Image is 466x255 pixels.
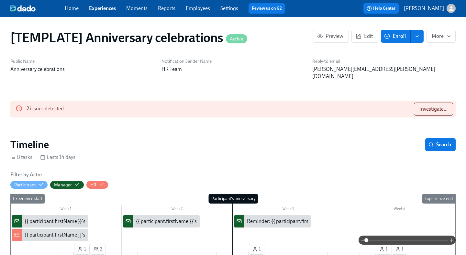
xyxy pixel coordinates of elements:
[10,5,36,12] img: dado
[12,215,88,227] div: {{ participant.firstName }}'s {{ participant.calculatedFields.anniversary.count | ordinal }} work...
[379,246,388,252] span: 1
[392,244,407,255] button: 1
[313,30,349,43] button: Preview
[78,246,86,252] span: 1
[10,154,32,161] div: 0 tasks
[432,33,450,39] span: More
[10,5,65,12] a: dado
[247,218,380,225] div: Reminder: {{ participant.firstName }}'s anniversary is [DATE]
[351,30,378,43] button: Edit
[234,215,311,227] div: Reminder: {{ participant.firstName }}'s anniversary is [DATE]
[312,66,456,80] p: [PERSON_NAME][EMAIL_ADDRESS][PERSON_NAME][DOMAIN_NAME]
[74,244,90,255] button: 1
[25,218,384,225] div: {{ participant.firstName }}'s {{ participant.calculatedFields.anniversary.count | ordinal }} work...
[123,215,200,227] div: {{ participant.firstName }}'s {{ participant.calculatedFields.anniversary.count | ordinal }} work...
[363,3,399,14] button: Help Center
[249,3,285,14] button: Review us on G2
[381,30,411,43] button: Enroll
[10,30,247,45] h1: [TEMPLATE] Anniversary celebrations
[14,182,36,188] div: Hide Participant
[249,244,264,255] button: 1
[367,5,395,12] span: Help Center
[126,5,148,11] a: Moments
[430,141,451,148] span: Search
[252,5,282,12] a: Review us on G2
[86,181,108,189] button: HR
[411,30,424,43] button: enroll
[318,33,343,39] span: Preview
[90,182,96,188] div: Hide HR
[161,58,305,64] h6: Notification Sender Name
[344,205,455,214] div: Week 4
[10,205,122,214] div: Week 1
[10,58,154,64] h6: Public Name
[404,4,456,13] button: [PERSON_NAME]
[422,194,455,204] div: Experience end
[376,244,391,255] button: 1
[385,33,406,39] span: Enroll
[209,194,258,204] div: Participant's anniversary
[426,30,456,43] button: More
[65,5,79,11] a: Home
[10,181,48,189] button: Participant
[94,246,102,252] span: 2
[40,154,75,161] div: Lasts 14 days
[252,246,261,252] span: 1
[419,106,448,112] span: Investigate...
[414,103,453,116] button: Investigate...
[10,171,42,178] h6: Filter by Actor
[10,138,49,151] h2: Timeline
[10,194,45,204] div: Experience start
[312,58,456,64] h6: Reply-to email
[395,246,404,252] span: 1
[357,33,373,39] span: Edit
[220,5,238,11] a: Settings
[186,5,210,11] a: Employees
[425,138,456,151] button: Search
[89,5,116,11] a: Experiences
[54,182,72,188] div: Hide Manager
[122,205,233,214] div: Week 2
[90,244,105,255] button: 2
[10,66,154,73] p: Anniversary celebrations
[233,205,344,214] div: Week 3
[25,231,384,238] div: {{ participant.firstName }}'s {{ participant.calculatedFields.anniversary.count | ordinal }} work...
[27,103,64,116] div: 2 issues detected
[158,5,175,11] a: Reports
[226,37,247,41] span: Active
[404,5,444,12] p: [PERSON_NAME]
[50,181,83,189] button: Manager
[12,229,88,241] div: {{ participant.firstName }}'s {{ participant.calculatedFields.anniversary.count | ordinal }} work...
[161,66,305,73] p: HR Team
